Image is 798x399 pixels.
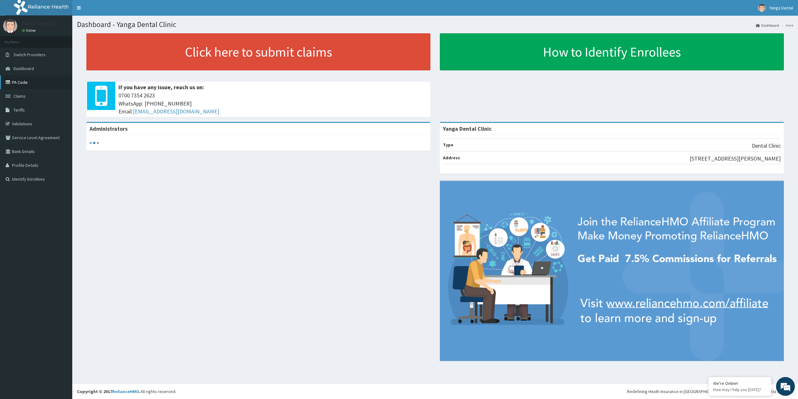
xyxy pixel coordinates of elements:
p: Dental Clinic [752,142,781,150]
b: Type [443,142,453,148]
h1: Dashboard - Yanga Dental Clinic [77,20,793,29]
img: User Image [758,4,766,12]
a: Click here to submit claims [86,33,430,70]
b: If you have any issue, reach us on: [118,84,204,91]
strong: Yanga Dental Clinic [443,125,492,132]
b: Administrators [90,125,128,132]
span: Switch Providers [14,52,46,57]
a: Dashboard [756,23,779,28]
span: Dashboard [14,66,34,71]
a: [EMAIL_ADDRESS][DOMAIN_NAME] [133,108,219,115]
div: Redefining Heath Insurance in [GEOGRAPHIC_DATA] using Telemedicine and Data Science! [627,388,793,395]
img: provider-team-banner.png [440,181,784,361]
img: User Image [3,19,17,33]
div: We're Online! [713,380,767,386]
svg: audio-loading [90,138,99,148]
p: How may I help you today? [713,387,767,392]
strong: Copyright © 2017 . [77,389,140,394]
p: [STREET_ADDRESS][PERSON_NAME] [690,155,781,163]
li: Here [780,23,793,28]
a: Online [22,28,37,33]
b: Address [443,155,460,161]
span: 0700 7354 2623 WhatsApp: [PHONE_NUMBER] Email: [118,91,427,116]
span: Yanga Dental [769,5,793,11]
span: Tariffs [14,107,25,113]
p: Yanga Dental [22,20,54,26]
span: Claims [14,93,26,99]
a: RelianceHMO [112,389,139,394]
a: How to Identify Enrollees [440,33,784,70]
